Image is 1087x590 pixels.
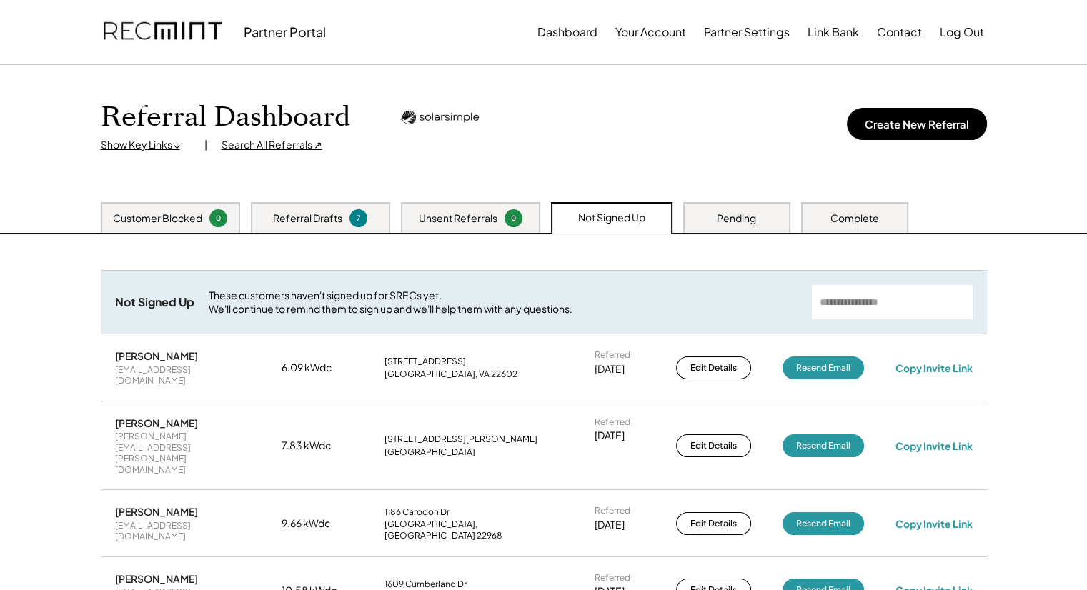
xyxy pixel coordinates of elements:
div: [DATE] [595,429,625,443]
div: [PERSON_NAME][EMAIL_ADDRESS][PERSON_NAME][DOMAIN_NAME] [115,431,251,475]
button: Resend Email [783,512,864,535]
div: [PERSON_NAME] [115,505,198,518]
div: [PERSON_NAME] [115,572,198,585]
div: [STREET_ADDRESS] [384,356,466,367]
div: [EMAIL_ADDRESS][DOMAIN_NAME] [115,364,251,386]
button: Link Bank [808,18,859,46]
button: Resend Email [783,434,864,457]
div: [EMAIL_ADDRESS][DOMAIN_NAME] [115,520,251,542]
div: [DATE] [595,362,625,376]
div: 9.66 kWdc [282,516,353,531]
button: Your Account [615,18,686,46]
button: Edit Details [676,512,751,535]
div: [DATE] [595,518,625,532]
div: [PERSON_NAME] [115,349,198,362]
img: recmint-logotype%403x.png [104,8,222,56]
div: [GEOGRAPHIC_DATA], [GEOGRAPHIC_DATA] 22968 [384,519,563,541]
div: [STREET_ADDRESS][PERSON_NAME] [384,434,537,445]
div: 1609 Cumberland Dr [384,579,467,590]
div: Search All Referrals ↗ [222,138,322,152]
div: Referred [595,505,630,516]
div: Copy Invite Link [895,517,972,530]
div: Complete [830,211,879,226]
h1: Referral Dashboard [101,101,350,134]
div: [GEOGRAPHIC_DATA], VA 22602 [384,369,517,380]
div: Customer Blocked [113,211,202,226]
div: Referred [595,416,630,428]
div: 7 [352,213,365,224]
div: Pending [717,211,756,226]
div: 1186 Carodon Dr [384,506,450,518]
div: [GEOGRAPHIC_DATA] [384,446,475,458]
div: | [204,138,207,152]
div: Referred [595,349,630,361]
div: Unsent Referrals [419,211,497,226]
button: Partner Settings [704,18,790,46]
div: 0 [507,213,520,224]
img: Logo_Horizontal-Black.png [400,111,479,124]
div: Not Signed Up [578,211,645,225]
div: 6.09 kWdc [282,361,353,375]
div: These customers haven't signed up for SRECs yet. We'll continue to remind them to sign up and we'... [209,289,798,316]
div: Referred [595,572,630,584]
button: Edit Details [676,434,751,457]
button: Resend Email [783,356,864,379]
div: 7.83 kWdc [282,439,353,453]
button: Edit Details [676,356,751,379]
div: [PERSON_NAME] [115,416,198,429]
button: Log Out [940,18,984,46]
button: Contact [877,18,922,46]
div: 0 [212,213,225,224]
div: Copy Invite Link [895,361,972,374]
div: Partner Portal [244,24,326,40]
button: Create New Referral [847,108,987,140]
div: Copy Invite Link [895,439,972,452]
div: Show Key Links ↓ [101,138,190,152]
div: Referral Drafts [273,211,342,226]
div: Not Signed Up [115,295,194,310]
button: Dashboard [537,18,597,46]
